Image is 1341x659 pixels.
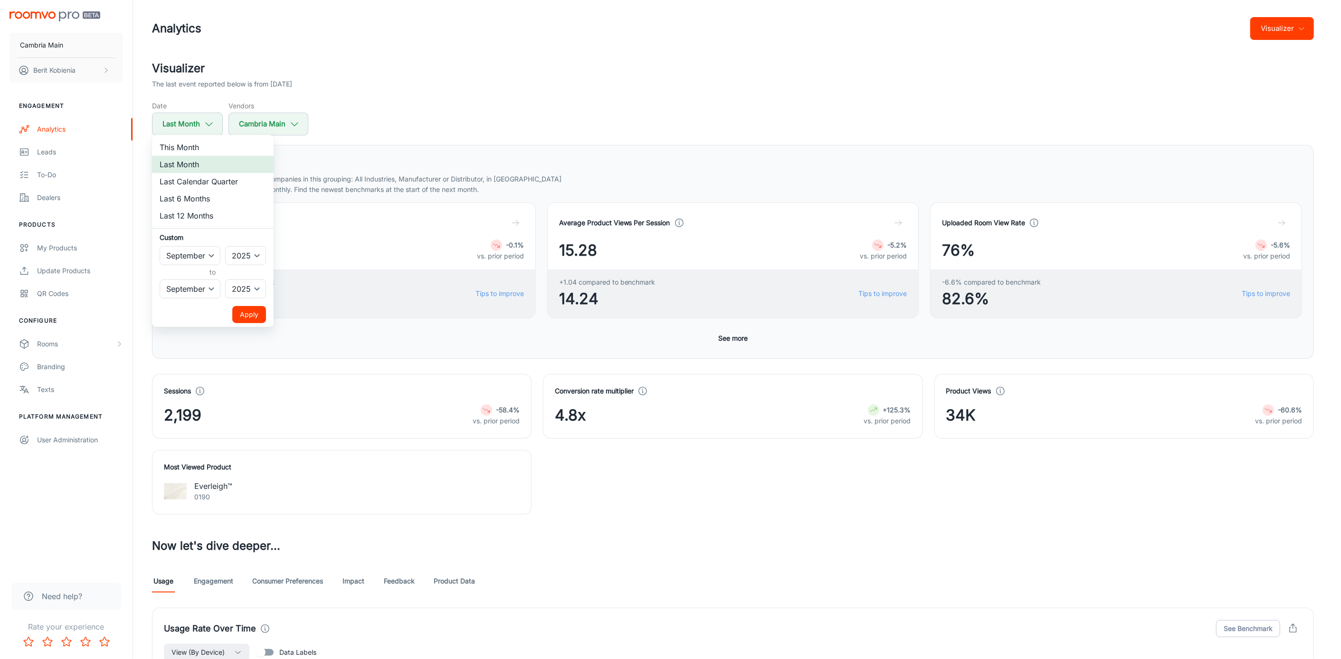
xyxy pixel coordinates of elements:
button: Apply [232,306,266,323]
h6: to [162,267,264,277]
li: Last 6 Months [152,190,274,207]
li: Last Calendar Quarter [152,173,274,190]
li: This Month [152,139,274,156]
li: Last 12 Months [152,207,274,224]
li: Last Month [152,156,274,173]
h6: Custom [160,232,266,242]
